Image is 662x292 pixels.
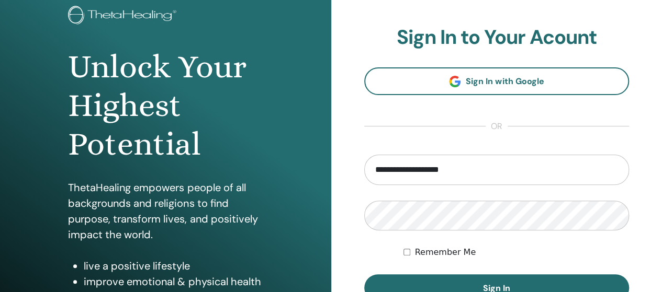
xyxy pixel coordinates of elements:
p: ThetaHealing empowers people of all backgrounds and religions to find purpose, transform lives, a... [68,180,263,242]
span: or [486,120,508,133]
div: Keep me authenticated indefinitely or until I manually logout [403,246,629,259]
li: live a positive lifestyle [84,258,263,274]
a: Sign In with Google [364,67,630,95]
label: Remember Me [414,246,476,259]
h1: Unlock Your Highest Potential [68,48,263,164]
h2: Sign In to Your Acount [364,26,630,50]
li: improve emotional & physical health [84,274,263,289]
span: Sign In with Google [466,76,544,87]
